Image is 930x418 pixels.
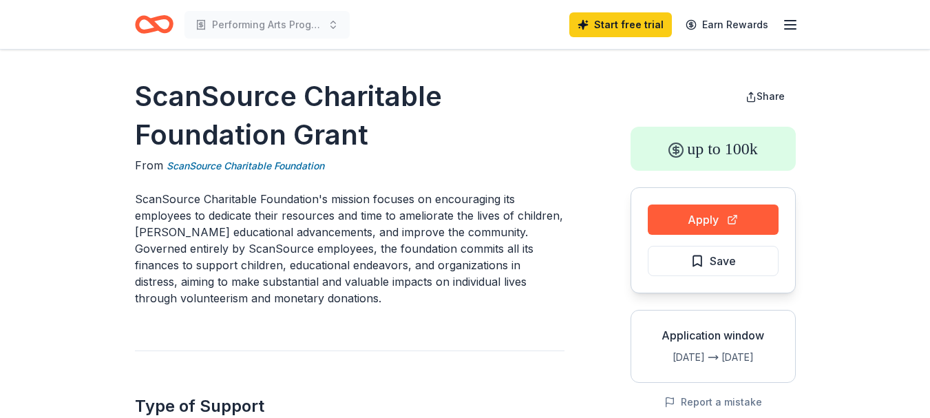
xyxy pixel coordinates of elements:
h2: Type of Support [135,395,564,417]
span: Save [710,252,736,270]
button: Save [648,246,779,276]
span: Share [757,90,785,102]
div: From [135,157,564,174]
a: Start free trial [569,12,672,37]
button: Apply [648,205,779,235]
a: ScanSource Charitable Foundation [167,158,324,174]
p: ScanSource Charitable Foundation's mission focuses on encouraging its employees to dedicate their... [135,191,564,306]
div: [DATE] [642,349,705,366]
a: Home [135,8,173,41]
a: Earn Rewards [677,12,776,37]
div: up to 100k [631,127,796,171]
h1: ScanSource Charitable Foundation Grant [135,77,564,154]
div: Application window [642,327,784,344]
button: Performing Arts Programs [184,11,350,39]
button: Report a mistake [664,394,762,410]
button: Share [735,83,796,110]
div: [DATE] [721,349,784,366]
span: Performing Arts Programs [212,17,322,33]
